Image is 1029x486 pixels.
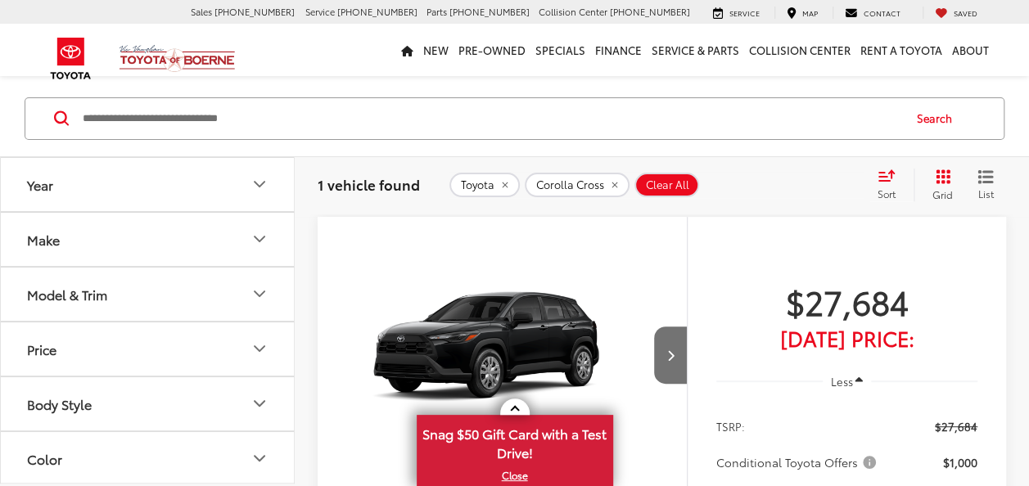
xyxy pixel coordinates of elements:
span: [PHONE_NUMBER] [337,5,417,18]
div: Body Style [250,394,269,413]
button: Search [901,98,976,139]
a: Finance [590,24,647,76]
div: Year [250,174,269,194]
img: Toyota [40,32,102,85]
a: Service & Parts: Opens in a new tab [647,24,744,76]
button: Next image [654,326,687,384]
div: Color [27,451,62,466]
button: MakeMake [1,213,296,266]
a: Map [774,7,830,20]
a: Contact [833,7,913,20]
div: Price [27,341,56,357]
img: Vic Vaughan Toyota of Boerne [119,44,236,73]
span: Sales [191,5,212,18]
button: Clear All [634,173,699,197]
button: Less [823,367,872,396]
a: About [947,24,994,76]
div: Make [27,232,60,247]
span: Snag $50 Gift Card with a Test Drive! [418,416,612,466]
button: Body StyleBody Style [1,377,296,430]
button: List View [965,169,1006,201]
span: Saved [954,7,977,18]
span: Corolla Cross [536,178,604,191]
span: [PHONE_NUMBER] [449,5,530,18]
a: Rent a Toyota [855,24,947,76]
div: Model & Trim [27,286,107,302]
span: List [977,187,994,200]
button: YearYear [1,158,296,211]
span: Map [802,7,818,18]
div: Make [250,229,269,249]
div: Model & Trim [250,284,269,304]
button: Grid View [914,169,965,201]
button: Conditional Toyota Offers [716,454,882,470]
a: Service [701,7,772,20]
span: $1,000 [943,454,977,470]
span: [PHONE_NUMBER] [214,5,295,18]
button: ColorColor [1,432,296,485]
span: Service [305,5,335,18]
a: Collision Center [744,24,855,76]
span: $27,684 [716,281,977,322]
a: Specials [530,24,590,76]
button: remove Corolla%20Cross [525,173,630,197]
span: Collision Center [539,5,607,18]
span: Toyota [461,178,494,191]
a: New [418,24,454,76]
span: Clear All [646,178,689,191]
input: Search by Make, Model, or Keyword [81,99,901,138]
div: Body Style [27,396,92,412]
button: Model & TrimModel & Trim [1,268,296,321]
div: Year [27,177,53,192]
span: Sort [878,187,896,200]
span: Less [830,374,852,389]
span: Service [729,7,760,18]
span: 1 vehicle found [318,174,420,194]
button: remove Toyota [449,173,520,197]
a: My Saved Vehicles [923,7,990,20]
span: TSRP: [716,418,745,434]
div: Price [250,339,269,358]
span: Conditional Toyota Offers [716,454,879,470]
span: [DATE] Price: [716,330,977,346]
span: Parts [426,5,447,18]
a: Home [396,24,418,76]
button: PricePrice [1,322,296,376]
button: Select sort value [869,169,914,201]
span: $27,684 [935,418,977,434]
span: [PHONE_NUMBER] [610,5,690,18]
span: Contact [864,7,900,18]
div: Color [250,448,269,468]
a: Pre-Owned [454,24,530,76]
span: Grid [932,187,953,201]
